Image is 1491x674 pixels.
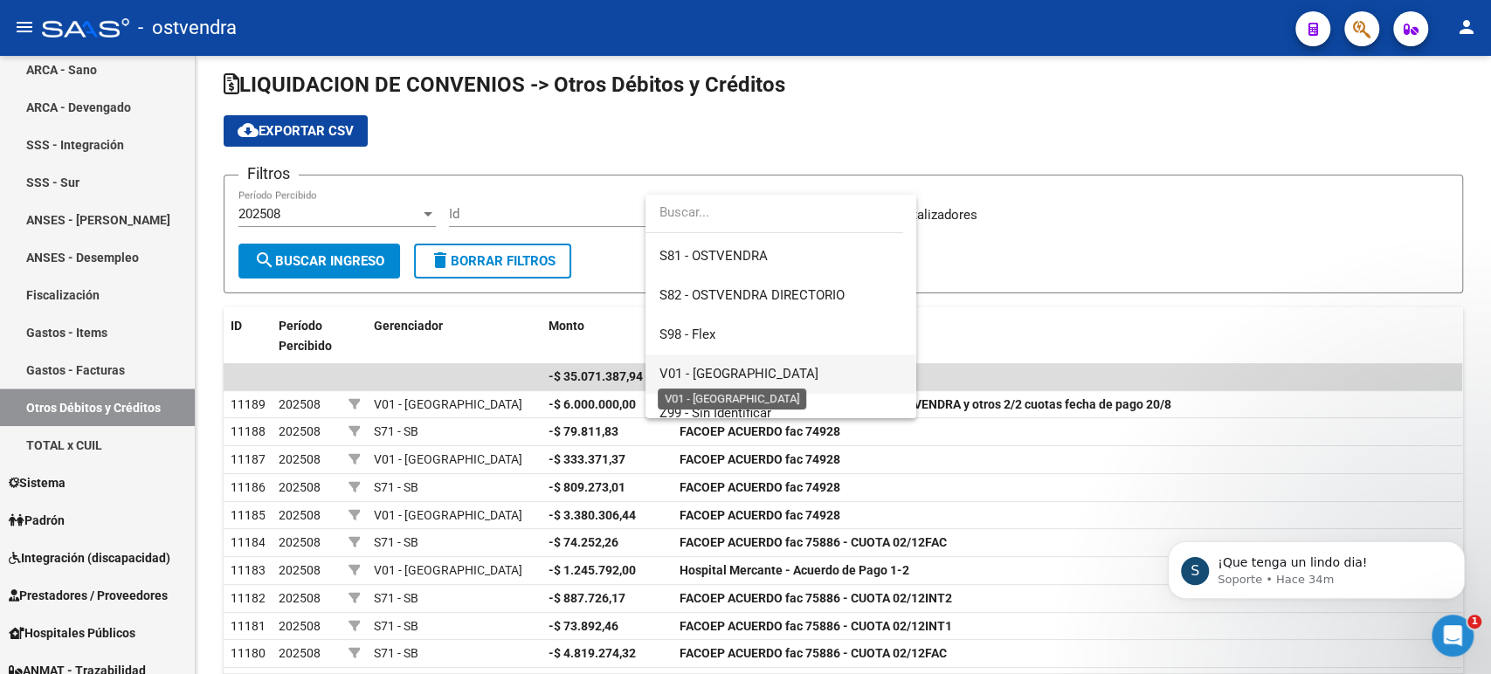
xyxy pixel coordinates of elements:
[1142,505,1491,627] iframe: Intercom notifications mensaje
[659,327,715,342] span: S98 - Flex
[659,287,845,303] span: S82 - OSTVENDRA DIRECTORIO
[1467,615,1481,629] span: 1
[659,366,818,382] span: V01 - [GEOGRAPHIC_DATA]
[1432,615,1474,657] iframe: Intercom live chat
[659,405,771,421] span: Z99 - Sin Identificar
[659,248,768,264] span: S81 - OSTVENDRA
